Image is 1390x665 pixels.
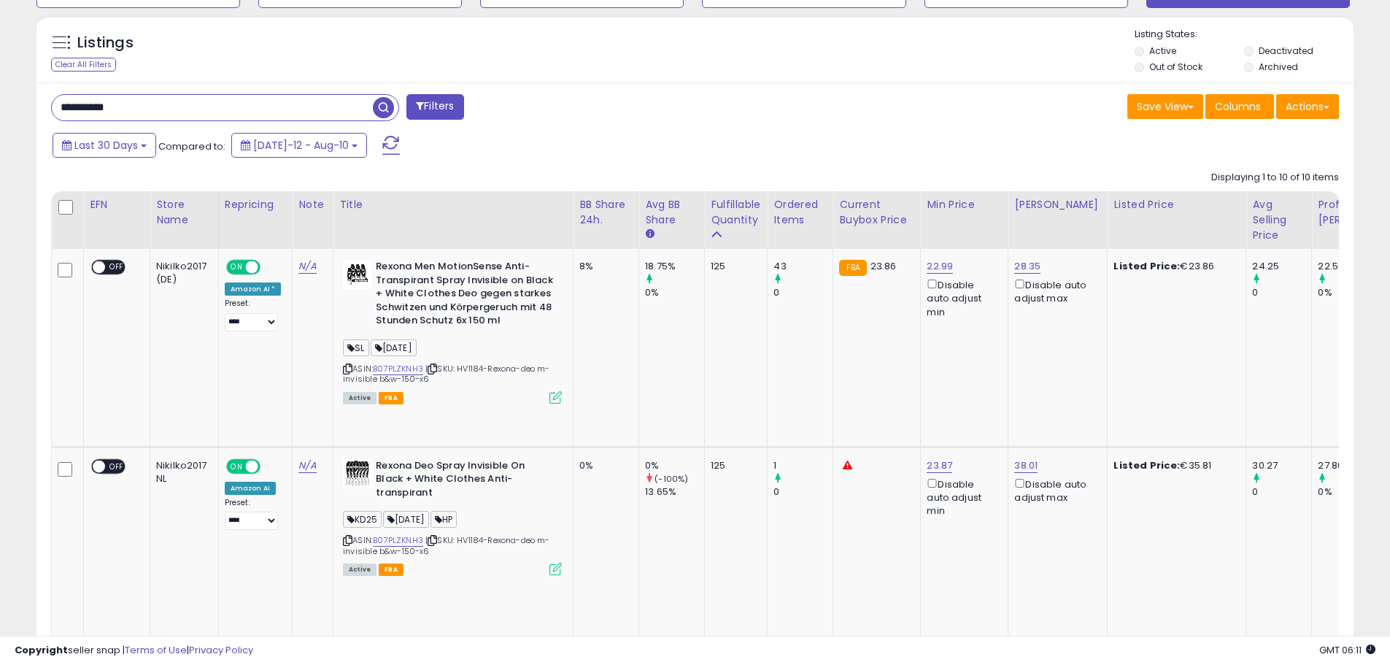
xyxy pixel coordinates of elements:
[839,260,866,276] small: FBA
[1014,197,1101,212] div: [PERSON_NAME]
[258,460,281,472] span: OFF
[298,197,327,212] div: Note
[406,94,463,120] button: Filters
[1113,260,1235,273] div: €23.86
[156,260,207,286] div: Nikilko2017 (DE)
[1259,45,1313,57] label: Deactivated
[339,197,567,212] div: Title
[1276,94,1339,119] button: Actions
[1127,94,1203,119] button: Save View
[228,460,246,472] span: ON
[1215,99,1261,114] span: Columns
[77,33,134,53] h5: Listings
[343,564,377,576] span: All listings currently available for purchase on Amazon
[225,498,282,531] div: Preset:
[579,197,633,228] div: BB Share 24h.
[1149,61,1202,73] label: Out of Stock
[343,260,562,402] div: ASIN:
[1149,45,1176,57] label: Active
[379,392,404,404] span: FBA
[225,299,282,331] div: Preset:
[1252,197,1305,243] div: Avg Selling Price
[343,363,550,385] span: | SKU: HV1184-Rexona-deo m-invisible b&w-150-x6
[430,511,457,528] span: HP
[189,643,253,657] a: Privacy Policy
[773,286,833,299] div: 0
[298,458,316,473] a: N/A
[645,286,704,299] div: 0%
[1211,171,1339,185] div: Displaying 1 to 10 of 10 items
[1014,277,1096,305] div: Disable auto adjust max
[645,485,704,499] div: 13.65%
[579,459,628,472] div: 0%
[231,133,367,158] button: [DATE]-12 - Aug-10
[105,261,128,274] span: OFF
[343,459,562,574] div: ASIN:
[343,260,372,289] img: 416-9YC6y6L._SL40_.jpg
[343,339,368,356] span: SL
[711,260,756,273] div: 125
[1014,458,1038,473] a: 38.01
[225,197,287,212] div: Repricing
[711,459,756,472] div: 125
[927,259,953,274] a: 22.99
[373,363,423,375] a: B07PLZKNH3
[376,260,553,331] b: Rexona Men MotionSense Anti-Transpirant Spray Invisible on Black + White Clothes Deo gegen starke...
[773,260,833,273] div: 43
[1252,286,1311,299] div: 0
[383,511,429,528] span: [DATE]
[125,643,187,657] a: Terms of Use
[371,339,417,356] span: [DATE]
[156,459,207,485] div: Nikilko2017 NL
[1259,61,1298,73] label: Archived
[51,58,116,72] div: Clear All Filters
[645,228,654,241] small: Avg BB Share.
[343,459,372,488] img: 51FffM3+eeL._SL40_.jpg
[253,138,349,153] span: [DATE]-12 - Aug-10
[1205,94,1274,119] button: Columns
[228,261,246,274] span: ON
[156,197,212,228] div: Store Name
[225,282,282,296] div: Amazon AI *
[74,138,138,153] span: Last 30 Days
[1319,643,1375,657] span: 2025-09-10 06:11 GMT
[645,459,704,472] div: 0%
[373,534,423,547] a: B07PLZKNH3
[645,197,698,228] div: Avg BB Share
[773,459,833,472] div: 1
[1252,459,1311,472] div: 30.27
[927,476,997,518] div: Disable auto adjust min
[927,197,1002,212] div: Min Price
[1135,28,1354,42] p: Listing States:
[1113,458,1180,472] b: Listed Price:
[927,458,952,473] a: 23.87
[645,260,704,273] div: 18.75%
[105,460,128,472] span: OFF
[1014,259,1040,274] a: 28.35
[839,197,914,228] div: Current Buybox Price
[1252,485,1311,499] div: 0
[1252,260,1311,273] div: 24.25
[376,459,553,504] b: Rexona Deo Spray Invisible On Black + White Clothes Anti-transpirant
[158,139,225,153] span: Compared to:
[90,197,144,212] div: EFN
[579,260,628,273] div: 8%
[379,564,404,576] span: FBA
[258,261,281,274] span: OFF
[225,482,276,495] div: Amazon AI
[927,277,997,319] div: Disable auto adjust min
[1113,259,1180,273] b: Listed Price:
[15,644,253,658] div: seller snap | |
[870,259,897,273] span: 23.86
[53,133,156,158] button: Last 30 Days
[1014,476,1096,504] div: Disable auto adjust max
[655,473,688,485] small: (-100%)
[1113,459,1235,472] div: €35.81
[711,197,761,228] div: Fulfillable Quantity
[298,259,316,274] a: N/A
[343,392,377,404] span: All listings currently available for purchase on Amazon
[773,197,827,228] div: Ordered Items
[773,485,833,499] div: 0
[15,643,68,657] strong: Copyright
[1113,197,1240,212] div: Listed Price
